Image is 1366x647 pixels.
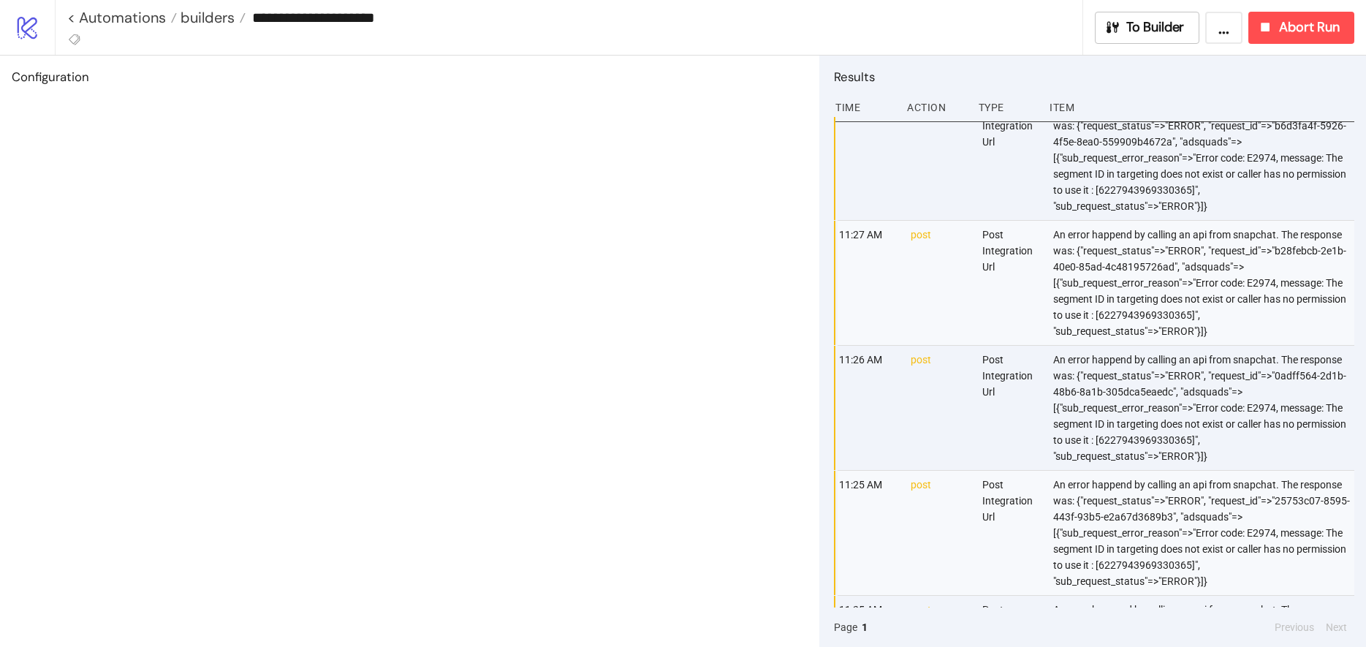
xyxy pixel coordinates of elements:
span: To Builder [1126,19,1185,36]
div: An error happend by calling an api from snapchat. The response was: {"request_status"=>"ERROR", "... [1052,96,1358,220]
button: 1 [857,619,872,635]
span: Abort Run [1279,19,1340,36]
button: Previous [1270,619,1318,635]
button: Next [1321,619,1351,635]
div: An error happend by calling an api from snapchat. The response was: {"request_status"=>"ERROR", "... [1052,471,1358,595]
div: post [909,221,971,345]
div: 11:25 AM [838,471,899,595]
div: Post Integration Url [981,346,1042,470]
div: 11:26 AM [838,346,899,470]
h2: Configuration [12,67,808,86]
div: An error happend by calling an api from snapchat. The response was: {"request_status"=>"ERROR", "... [1052,346,1358,470]
span: builders [177,8,235,27]
div: Post Integration Url [981,96,1042,220]
button: ... [1205,12,1242,44]
div: An error happend by calling an api from snapchat. The response was: {"request_status"=>"ERROR", "... [1052,221,1358,345]
button: To Builder [1095,12,1200,44]
div: Action [906,94,967,121]
button: Abort Run [1248,12,1354,44]
div: post [909,346,971,470]
div: 11:29 AM [838,96,899,220]
div: Time [834,94,895,121]
div: post [909,471,971,595]
div: post [909,96,971,220]
div: Type [977,94,1039,121]
a: builders [177,10,246,25]
div: Post Integration Url [981,471,1042,595]
a: < Automations [67,10,177,25]
div: 11:27 AM [838,221,899,345]
h2: Results [834,67,1354,86]
span: Page [834,619,857,635]
div: Item [1048,94,1354,121]
div: Post Integration Url [981,221,1042,345]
